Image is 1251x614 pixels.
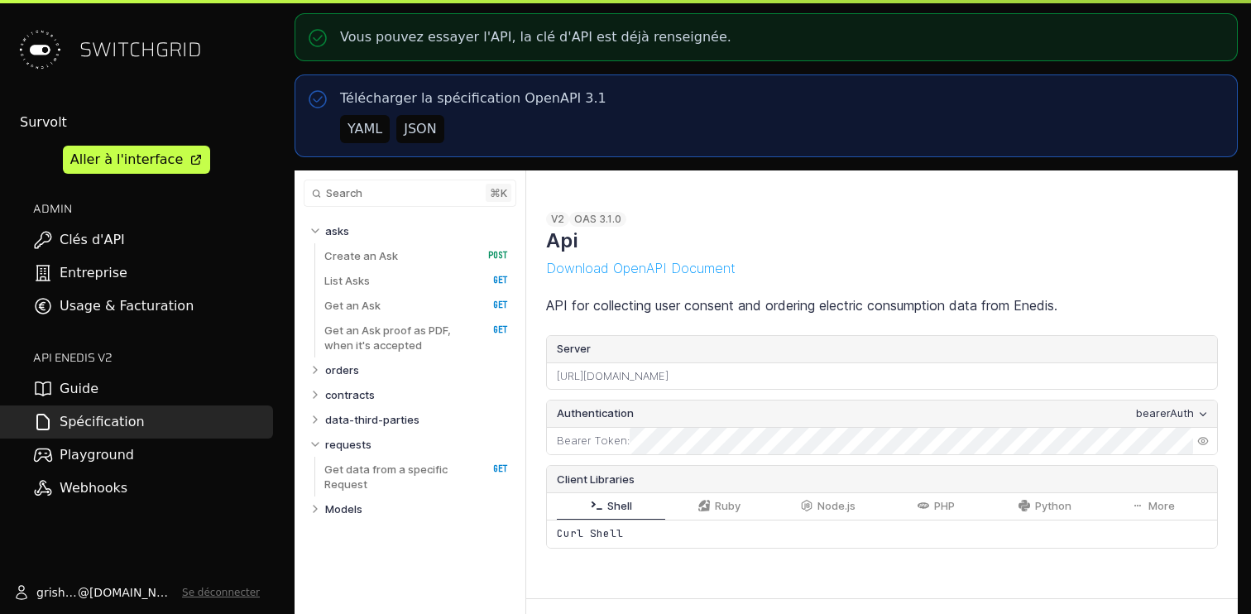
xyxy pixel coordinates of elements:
span: Python [1035,500,1071,512]
div: [URL][DOMAIN_NAME] [547,363,1217,390]
a: asks [325,218,509,243]
a: data-third-parties [325,407,509,432]
p: Vous pouvez essayer l'API, la clé d'API est déjà renseignée. [340,27,731,47]
div: Curl Shell [547,520,1217,548]
span: PHP [934,500,955,512]
p: data-third-parties [325,412,419,427]
button: bearerAuth [1131,405,1214,423]
a: Get an Ask GET [324,293,508,318]
p: Get an Ask [324,298,381,313]
button: YAML [340,115,390,143]
p: orders [325,362,359,377]
a: requests [325,432,509,457]
div: OAS 3.1.0 [569,212,626,227]
p: Create an Ask [324,248,398,263]
div: YAML [347,119,382,139]
span: [DOMAIN_NAME] [89,584,175,601]
div: bearerAuth [1136,405,1194,422]
p: List Asks [324,273,370,288]
span: grishjan [36,584,78,601]
a: Aller à l'interface [63,146,210,174]
p: Get an Ask proof as PDF, when it's accepted [324,323,471,353]
div: Aller à l'interface [70,150,183,170]
button: JSON [396,115,443,143]
label: Bearer Token [557,433,627,449]
span: @ [78,584,89,601]
div: JSON [404,119,436,139]
img: Switchgrid Logo [13,23,66,76]
span: GET [476,300,508,311]
span: Node.js [817,500,856,512]
p: contracts [325,387,375,402]
a: Models [325,496,509,521]
span: Ruby [715,500,741,512]
p: requests [325,437,371,452]
div: Survolt [20,113,273,132]
kbd: ⌘ k [486,184,511,202]
p: Models [325,501,362,516]
a: contracts [325,382,509,407]
div: : [547,428,630,454]
p: API for collecting user consent and ordering electric consumption data from Enedis. [546,295,1218,315]
div: v2 [546,212,569,227]
span: POST [476,250,508,261]
h2: API ENEDIS v2 [33,349,273,366]
span: GET [476,324,508,336]
a: Get an Ask proof as PDF, when it's accepted GET [324,318,508,357]
span: Search [326,187,362,199]
button: Download OpenAPI Document [546,261,736,276]
p: asks [325,223,349,238]
label: Server [547,336,1217,362]
a: Create an Ask POST [324,243,508,268]
a: Get data from a specific Request GET [324,457,508,496]
span: SWITCHGRID [79,36,202,63]
span: Authentication [557,405,634,422]
h1: Api [546,228,578,252]
a: orders [325,357,509,382]
p: Get data from a specific Request [324,462,471,492]
div: Client Libraries [547,466,1217,492]
span: GET [476,463,508,475]
span: Shell [607,500,632,512]
button: Se déconnecter [182,586,260,599]
span: GET [476,275,508,286]
h2: ADMIN [33,200,273,217]
p: Télécharger la spécification OpenAPI 3.1 [340,89,606,108]
a: List Asks GET [324,268,508,293]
